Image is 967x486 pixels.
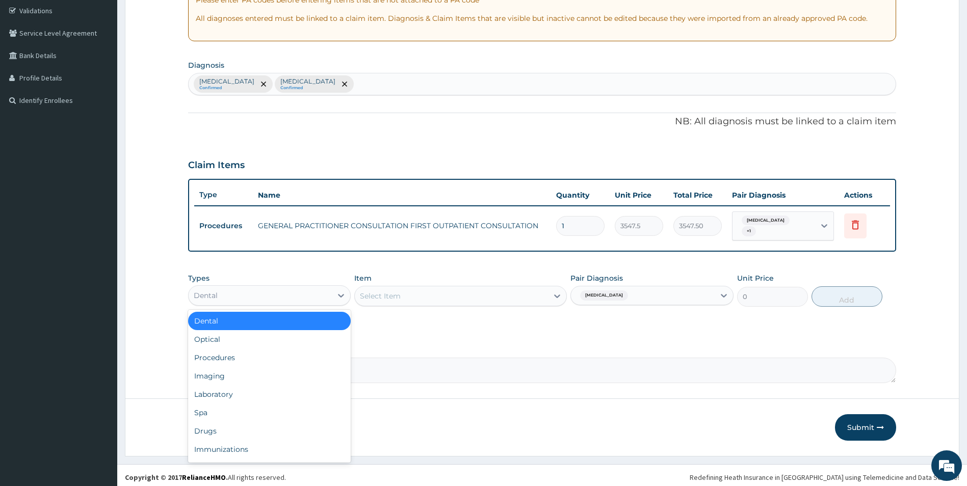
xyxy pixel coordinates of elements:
[188,330,351,348] div: Optical
[188,458,351,477] div: Others
[196,13,889,23] p: All diagnoses entered must be linked to a claim item. Diagnosis & Claim Items that are visible bu...
[280,86,335,91] small: Confirmed
[5,278,194,314] textarea: Type your message and hit 'Enter'
[839,185,890,205] th: Actions
[188,440,351,458] div: Immunizations
[199,86,254,91] small: Confirmed
[19,51,41,76] img: d_794563401_company_1708531726252_794563401
[188,422,351,440] div: Drugs
[580,290,628,301] span: [MEDICAL_DATA]
[280,77,335,86] p: [MEDICAL_DATA]
[125,473,228,482] strong: Copyright © 2017 .
[59,128,141,231] span: We're online!
[53,57,171,70] div: Chat with us now
[188,348,351,367] div: Procedures
[188,403,351,422] div: Spa
[354,273,372,283] label: Item
[182,473,226,482] a: RelianceHMO
[188,385,351,403] div: Laboratory
[742,226,756,236] span: + 1
[253,215,552,236] td: GENERAL PRACTITIONER CONSULTATION FIRST OUTPATIENT CONSULTATION
[551,185,610,205] th: Quantity
[570,273,623,283] label: Pair Diagnosis
[259,79,268,89] span: remove selection option
[188,343,897,352] label: Comment
[194,185,253,204] th: Type
[188,367,351,385] div: Imaging
[188,312,351,330] div: Dental
[737,273,774,283] label: Unit Price
[253,185,552,205] th: Name
[188,115,897,128] p: NB: All diagnosis must be linked to a claim item
[742,215,790,226] span: [MEDICAL_DATA]
[167,5,192,30] div: Minimize live chat window
[188,160,245,171] h3: Claim Items
[668,185,727,205] th: Total Price
[194,217,253,235] td: Procedures
[360,291,401,301] div: Select Item
[188,60,224,70] label: Diagnosis
[610,185,668,205] th: Unit Price
[199,77,254,86] p: [MEDICAL_DATA]
[812,286,882,307] button: Add
[340,79,349,89] span: remove selection option
[835,414,896,441] button: Submit
[690,472,959,482] div: Redefining Heath Insurance in [GEOGRAPHIC_DATA] using Telemedicine and Data Science!
[194,290,218,301] div: Dental
[727,185,839,205] th: Pair Diagnosis
[188,274,210,283] label: Types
